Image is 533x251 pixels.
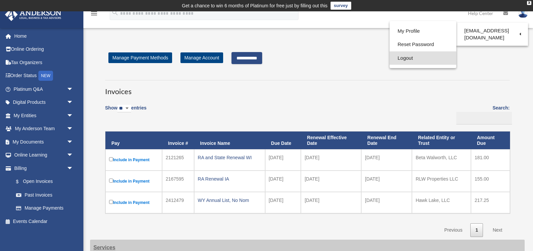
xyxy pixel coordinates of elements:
[439,223,467,237] a: Previous
[5,215,83,228] a: Events Calendar
[412,132,471,150] th: Related Entity or Trust: activate to sort column ascending
[518,8,528,18] img: User Pic
[198,174,261,184] div: RA Renewal IA
[182,2,328,10] div: Get a chance to win 6 months of Platinum for free just by filling out this
[265,192,301,213] td: [DATE]
[9,175,77,189] a: $Open Invoices
[361,149,412,171] td: [DATE]
[5,96,83,109] a: Digital Productsarrow_drop_down
[108,52,172,63] a: Manage Payment Methods
[5,109,83,122] a: My Entitiesarrow_drop_down
[265,171,301,192] td: [DATE]
[162,171,194,192] td: 2167595
[109,199,158,207] label: Include in Payment
[361,132,412,150] th: Renewal End Date: activate to sort column ascending
[105,104,146,119] label: Show entries
[5,82,83,96] a: Platinum Q&Aarrow_drop_down
[471,149,510,171] td: 181.00
[198,153,261,162] div: RA and State Renewal WI
[301,149,361,171] td: [DATE]
[198,196,261,205] div: WY Annual List, No Nom
[5,56,83,69] a: Tax Organizers
[162,132,194,150] th: Invoice #: activate to sort column ascending
[390,51,456,65] a: Logout
[90,12,98,17] a: menu
[67,149,80,162] span: arrow_drop_down
[456,24,528,44] a: [EMAIL_ADDRESS][DOMAIN_NAME]
[471,192,510,213] td: 217.25
[5,43,83,56] a: Online Ordering
[90,9,98,17] i: menu
[180,52,223,63] a: Manage Account
[38,71,53,81] div: NEW
[162,192,194,213] td: 2412479
[301,171,361,192] td: [DATE]
[67,135,80,149] span: arrow_drop_down
[412,192,471,213] td: Hawk Lake, LLC
[9,202,80,215] a: Manage Payments
[5,162,80,175] a: Billingarrow_drop_down
[331,2,351,10] a: survey
[67,109,80,122] span: arrow_drop_down
[361,192,412,213] td: [DATE]
[109,177,158,185] label: Include in Payment
[301,192,361,213] td: [DATE]
[412,149,471,171] td: Beta Walworth, LLC
[109,179,113,183] input: Include in Payment
[109,156,158,164] label: Include in Payment
[109,157,113,161] input: Include in Payment
[111,9,119,16] i: search
[361,171,412,192] td: [DATE]
[9,188,80,202] a: Past Invoices
[3,8,63,21] img: Anderson Advisors Platinum Portal
[5,135,83,149] a: My Documentsarrow_drop_down
[105,80,510,97] h3: Invoices
[390,24,456,38] a: My Profile
[265,149,301,171] td: [DATE]
[471,171,510,192] td: 155.00
[67,162,80,175] span: arrow_drop_down
[301,132,361,150] th: Renewal Effective Date: activate to sort column ascending
[20,178,23,186] span: $
[105,132,162,150] th: Pay: activate to sort column descending
[527,1,531,5] div: close
[265,132,301,150] th: Due Date: activate to sort column ascending
[67,122,80,136] span: arrow_drop_down
[67,82,80,96] span: arrow_drop_down
[162,149,194,171] td: 2121265
[5,69,83,83] a: Order StatusNEW
[67,96,80,109] span: arrow_drop_down
[117,105,131,112] select: Showentries
[412,171,471,192] td: RLW Properties LLC
[109,200,113,204] input: Include in Payment
[390,38,456,51] a: Reset Password
[454,104,510,124] label: Search:
[456,112,512,124] input: Search:
[5,149,83,162] a: Online Learningarrow_drop_down
[93,245,115,250] strong: Services
[471,132,510,150] th: Amount Due: activate to sort column ascending
[194,132,265,150] th: Invoice Name: activate to sort column ascending
[5,29,83,43] a: Home
[5,122,83,136] a: My Anderson Teamarrow_drop_down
